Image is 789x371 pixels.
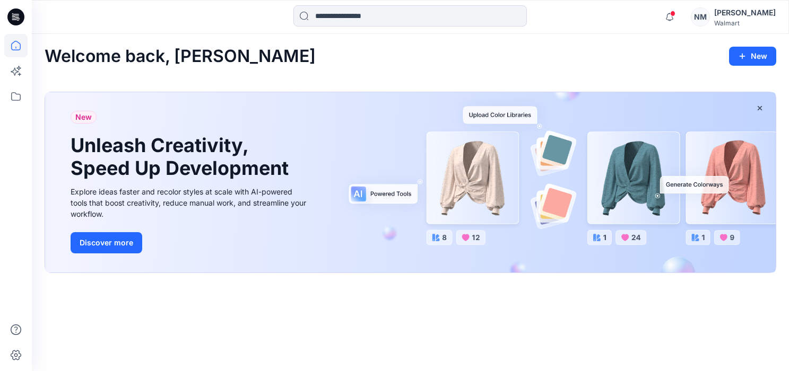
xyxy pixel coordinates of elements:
button: Discover more [71,232,142,253]
h2: Welcome back, [PERSON_NAME] [45,47,316,66]
div: Walmart [714,19,776,27]
div: NM [691,7,710,26]
h1: Unleash Creativity, Speed Up Development [71,134,293,180]
a: Discover more [71,232,309,253]
button: New [729,47,776,66]
div: Explore ideas faster and recolor styles at scale with AI-powered tools that boost creativity, red... [71,186,309,219]
div: [PERSON_NAME] [714,6,776,19]
span: New [75,111,92,123]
